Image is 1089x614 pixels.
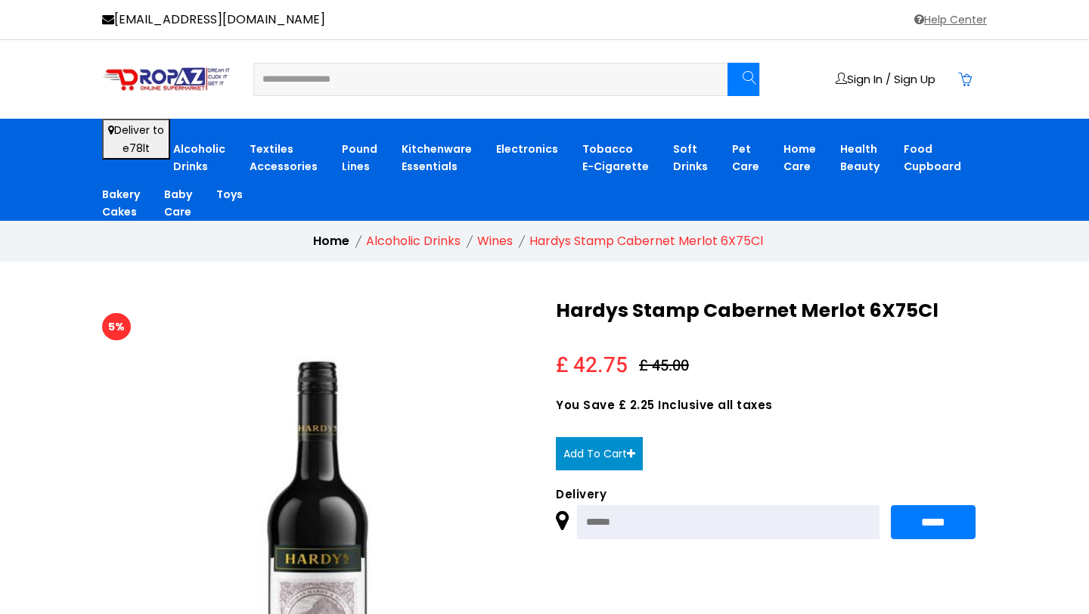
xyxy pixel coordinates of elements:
[556,437,643,470] button: Add To Cart
[366,232,461,250] li: Alcoholic Drinks
[673,141,708,175] a: SoftDrinks
[840,141,880,175] a: HealthBeauty
[904,141,961,175] a: FoodCupboard
[102,313,131,340] span: 5%
[496,141,558,158] a: Electronics
[556,399,987,411] span: You Save £ 2.25 Inclusive all taxes
[342,141,377,175] a: PoundLines
[313,232,349,250] a: Home
[164,186,192,221] a: BabyCare
[102,119,170,160] button: Deliver toe78lt
[732,141,759,175] a: PetCare
[783,141,816,175] a: HomeCare
[102,67,231,92] img: logo
[173,141,225,175] a: AlcoholicDrinks
[556,299,987,322] h2: Hardys Stamp Cabernet Merlot 6X75Cl
[912,11,987,29] a: Help Center
[102,11,325,29] a: [EMAIL_ADDRESS][DOMAIN_NAME]
[477,232,513,250] li: Wines
[836,73,935,85] a: Sign In / Sign Up
[250,141,318,175] a: TextilesAccessories
[102,186,140,221] a: BakeryCakes
[402,141,472,175] a: KitchenwareEssentials
[556,488,987,500] span: Delivery
[529,232,763,250] li: Hardys Stamp Cabernet Merlot 6X75Cl
[582,141,649,175] a: TobaccoE-Cigarette
[639,357,689,375] span: £ 45.00
[556,357,628,375] span: £ 42.75
[216,186,243,203] a: Toys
